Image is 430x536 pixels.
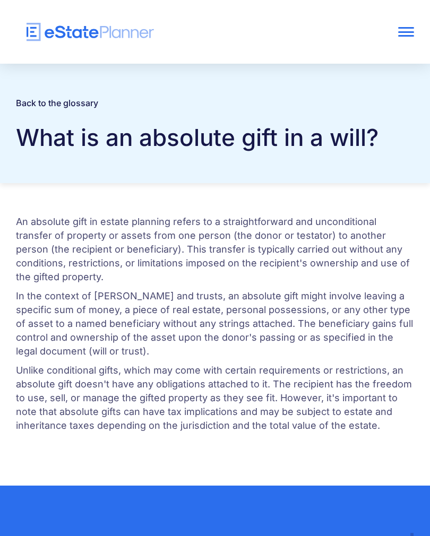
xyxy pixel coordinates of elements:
a: Back to the glossary [16,98,98,108]
p: Unlike conditional gifts, which may come with certain requirements or restrictions, an absolute g... [16,364,414,433]
h1: What is an absolute gift in a will? [16,121,414,154]
p: In the context of [PERSON_NAME] and trusts, an absolute gift might involve leaving a specific sum... [16,289,414,358]
p: An absolute gift in estate planning refers to a straightforward and unconditional transfer of pro... [16,215,414,284]
a: home [16,23,334,41]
